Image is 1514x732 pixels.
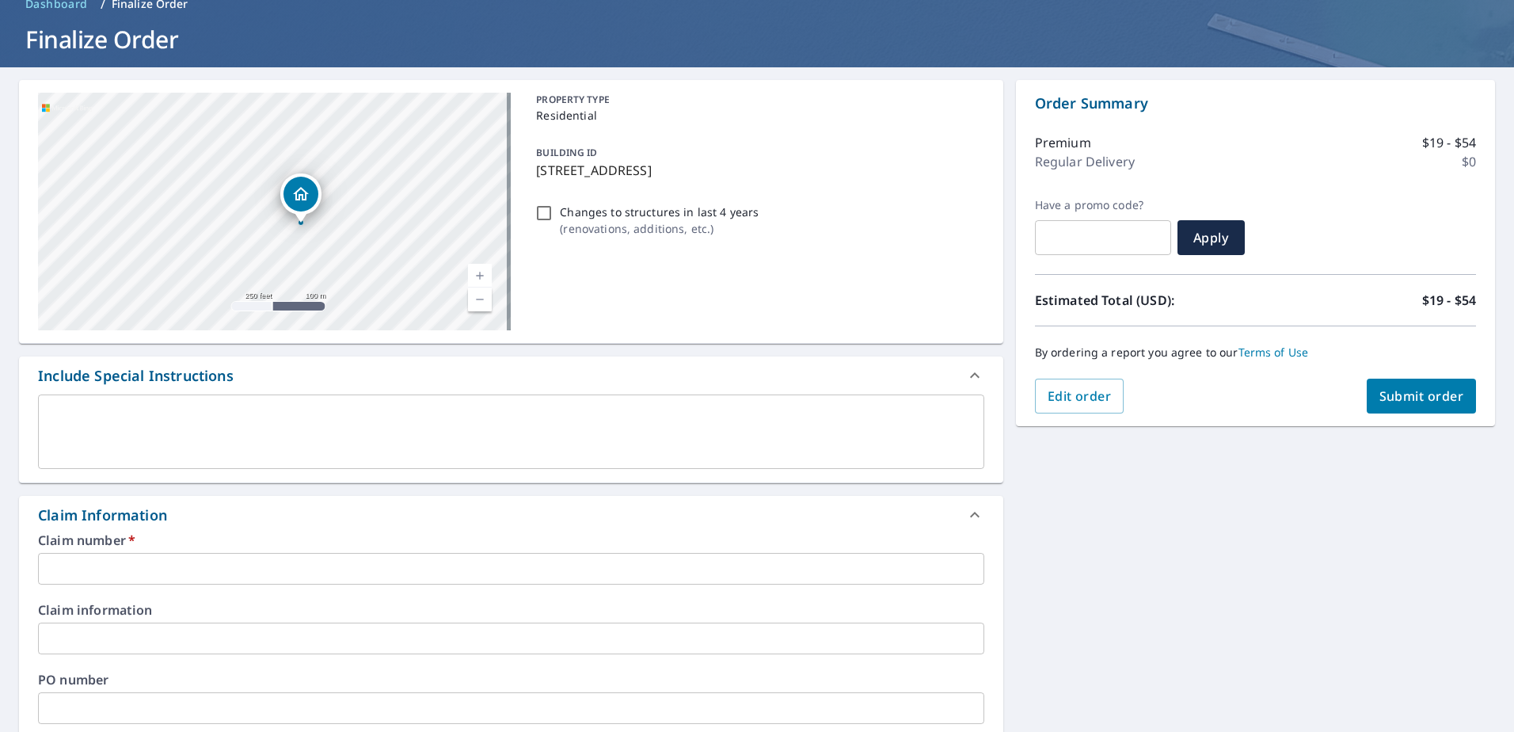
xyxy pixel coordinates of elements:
[560,204,759,220] p: Changes to structures in last 4 years
[1190,229,1232,246] span: Apply
[38,534,984,547] label: Claim number
[19,496,1003,534] div: Claim Information
[468,264,492,288] a: Current Level 16, Zoom In
[38,604,984,616] label: Claim information
[38,365,234,387] div: Include Special Instructions
[1035,345,1476,360] p: By ordering a report you agree to our
[1035,198,1171,212] label: Have a promo code?
[1238,345,1309,360] a: Terms of Use
[1379,387,1464,405] span: Submit order
[536,107,977,124] p: Residential
[1462,152,1476,171] p: $0
[1035,93,1476,114] p: Order Summary
[1035,379,1124,414] button: Edit order
[1035,152,1135,171] p: Regular Delivery
[1048,387,1112,405] span: Edit order
[536,161,977,180] p: [STREET_ADDRESS]
[560,220,759,237] p: ( renovations, additions, etc. )
[19,356,1003,395] div: Include Special Instructions
[536,93,977,107] p: PROPERTY TYPE
[1177,220,1245,255] button: Apply
[1422,291,1476,310] p: $19 - $54
[280,173,321,223] div: Dropped pin, building 1, Residential property, 125 TUSCANY RESERVE RISE NW CALGARY AB T3L0A7
[536,146,597,159] p: BUILDING ID
[1035,133,1091,152] p: Premium
[468,288,492,311] a: Current Level 16, Zoom Out
[1035,291,1256,310] p: Estimated Total (USD):
[38,505,167,526] div: Claim Information
[1367,379,1477,414] button: Submit order
[19,23,1495,55] h1: Finalize Order
[1422,133,1476,152] p: $19 - $54
[38,673,984,686] label: PO number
